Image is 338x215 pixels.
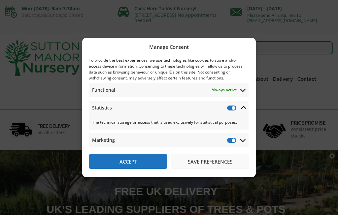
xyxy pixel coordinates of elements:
[89,154,167,169] button: Accept
[92,118,245,126] span: The technical storage or access that is used exclusively for statistical purposes.
[149,43,189,51] div: Manage Consent
[92,86,115,94] span: Functional
[212,86,237,94] span: Always active
[89,83,249,97] summary: Functional Always active
[89,133,249,147] summary: Marketing
[89,57,249,81] div: To provide the best experiences, we use technologies like cookies to store and/or access device i...
[92,104,112,112] span: Statistics
[171,154,249,169] button: Save preferences
[92,136,115,144] span: Marketing
[89,101,249,115] summary: Statistics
